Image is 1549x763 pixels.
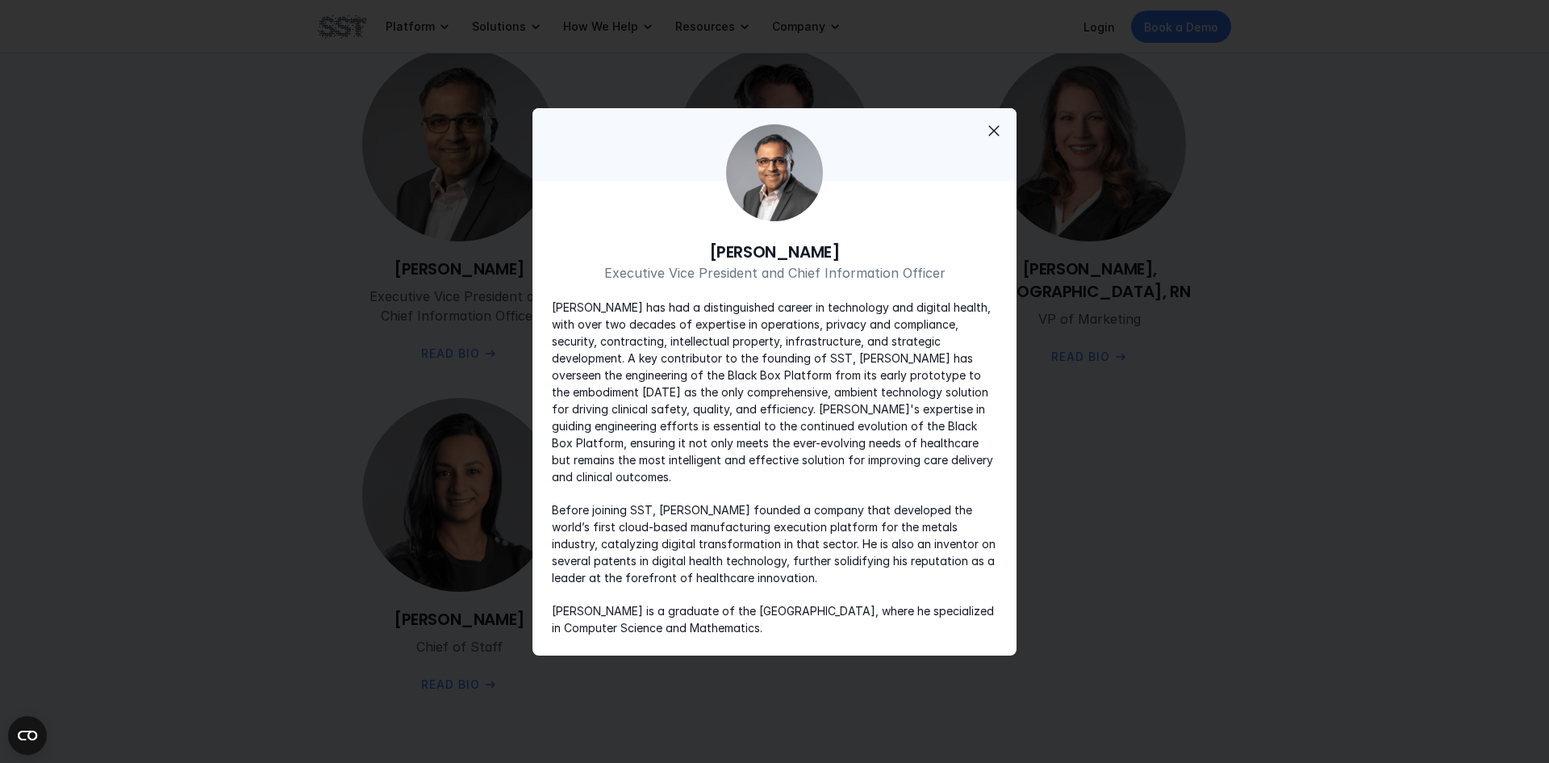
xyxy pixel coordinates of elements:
p: Executive Vice President and Chief Information Officer [552,263,997,283]
p: Before joining SST, [PERSON_NAME] founded a company that developed the world’s first cloud-based ... [552,501,997,586]
p: [PERSON_NAME] is a graduate of the [GEOGRAPHIC_DATA], where he specialized in Computer Science an... [552,602,997,636]
p: [PERSON_NAME] has had a distinguished career in technology and digital health, with over two deca... [552,299,997,485]
h6: [PERSON_NAME] [552,241,997,263]
span: close [984,121,1004,140]
button: Open CMP widget [8,716,47,755]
